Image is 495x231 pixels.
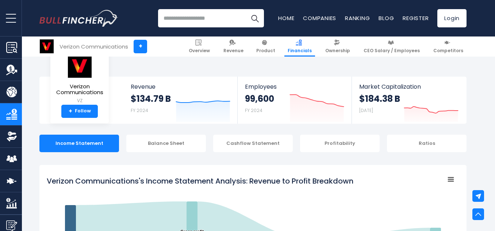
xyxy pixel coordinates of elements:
[253,36,279,57] a: Product
[403,14,429,22] a: Register
[288,48,312,54] span: Financials
[238,77,351,124] a: Employees 99,600 FY 2024
[189,48,210,54] span: Overview
[245,107,262,113] small: FY 2024
[131,83,230,90] span: Revenue
[325,48,350,54] span: Ownership
[430,36,467,57] a: Competitors
[303,14,336,22] a: Companies
[278,14,294,22] a: Home
[126,135,206,152] div: Balance Sheet
[360,36,423,57] a: CEO Salary / Employees
[437,9,467,27] a: Login
[131,93,171,104] strong: $134.79 B
[69,108,72,115] strong: +
[352,77,466,124] a: Market Capitalization $184.38 B [DATE]
[185,36,213,57] a: Overview
[245,93,274,104] strong: 99,600
[220,36,247,57] a: Revenue
[256,48,275,54] span: Product
[364,48,420,54] span: CEO Salary / Employees
[39,10,118,27] a: Go to homepage
[56,53,104,105] a: Verizon Communications VZ
[223,48,243,54] span: Revenue
[39,135,119,152] div: Income Statement
[379,14,394,22] a: Blog
[322,36,353,57] a: Ownership
[61,105,98,118] a: +Follow
[359,107,373,113] small: [DATE]
[387,135,467,152] div: Ratios
[433,48,463,54] span: Competitors
[134,40,147,53] a: +
[131,107,148,113] small: FY 2024
[123,77,238,124] a: Revenue $134.79 B FY 2024
[284,36,315,57] a: Financials
[246,9,264,27] button: Search
[40,39,54,53] img: VZ logo
[56,84,103,96] span: Verizon Communications
[39,10,118,27] img: Bullfincher logo
[60,42,128,51] div: Verizon Communications
[345,14,370,22] a: Ranking
[67,54,93,78] img: VZ logo
[300,135,380,152] div: Profitability
[56,97,103,104] small: VZ
[6,131,17,142] img: Ownership
[213,135,293,152] div: Cashflow Statement
[359,83,458,90] span: Market Capitalization
[245,83,344,90] span: Employees
[47,176,353,186] tspan: Verizon Communications's Income Statement Analysis: Revenue to Profit Breakdown
[359,93,400,104] strong: $184.38 B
